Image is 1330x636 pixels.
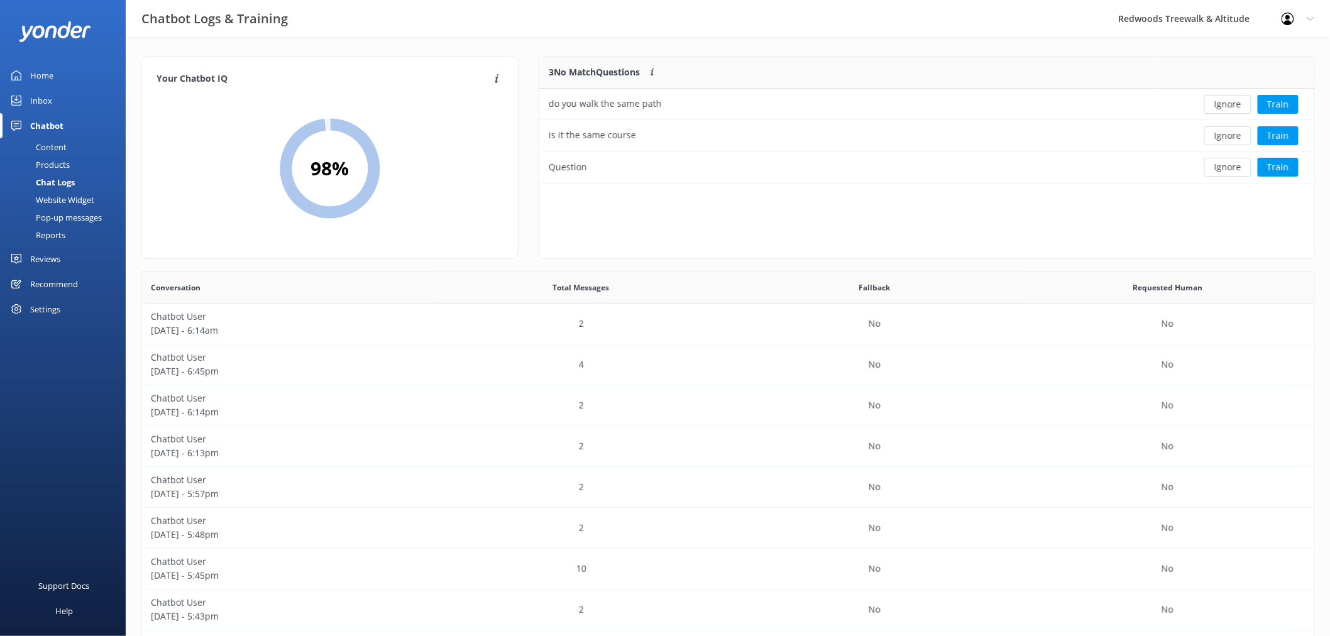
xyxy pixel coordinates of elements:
[30,88,52,113] div: Inbox
[1162,562,1173,576] p: No
[869,439,881,453] p: No
[1258,95,1299,114] button: Train
[151,365,426,378] p: [DATE] - 6:45pm
[151,569,426,583] p: [DATE] - 5:45pm
[8,226,126,244] a: Reports
[151,514,426,528] p: Chatbot User
[549,128,636,142] div: is it the same course
[151,405,426,419] p: [DATE] - 6:14pm
[869,480,881,494] p: No
[579,358,584,371] p: 4
[8,138,67,156] div: Content
[311,153,349,184] h2: 98 %
[1162,521,1173,535] p: No
[869,603,881,617] p: No
[151,351,426,365] p: Chatbot User
[1162,439,1173,453] p: No
[151,432,426,446] p: Chatbot User
[8,156,70,173] div: Products
[1133,282,1202,293] span: Requested Human
[579,317,584,331] p: 2
[1162,398,1173,412] p: No
[141,549,1314,589] div: row
[141,385,1314,426] div: row
[1162,603,1173,617] p: No
[1204,126,1251,145] button: Ignore
[869,358,881,371] p: No
[30,271,78,297] div: Recommend
[141,344,1314,385] div: row
[579,521,584,535] p: 2
[869,562,881,576] p: No
[151,555,426,569] p: Chatbot User
[553,282,610,293] span: Total Messages
[8,156,126,173] a: Products
[8,173,75,191] div: Chat Logs
[55,598,73,623] div: Help
[151,610,426,623] p: [DATE] - 5:43pm
[151,487,426,501] p: [DATE] - 5:57pm
[859,282,890,293] span: Fallback
[579,398,584,412] p: 2
[30,63,53,88] div: Home
[869,317,881,331] p: No
[141,508,1314,549] div: row
[576,562,586,576] p: 10
[151,310,426,324] p: Chatbot User
[8,226,65,244] div: Reports
[19,21,91,42] img: yonder-white-logo.png
[1258,158,1299,177] button: Train
[579,439,584,453] p: 2
[539,89,1314,183] div: grid
[1258,126,1299,145] button: Train
[579,603,584,617] p: 2
[8,209,126,226] a: Pop-up messages
[151,282,201,293] span: Conversation
[157,72,491,86] h4: Your Chatbot IQ
[141,9,288,29] h3: Chatbot Logs & Training
[39,573,90,598] div: Support Docs
[1162,358,1173,371] p: No
[1204,158,1251,177] button: Ignore
[30,297,60,322] div: Settings
[8,138,126,156] a: Content
[869,398,881,412] p: No
[8,173,126,191] a: Chat Logs
[30,113,63,138] div: Chatbot
[141,589,1314,630] div: row
[549,65,640,79] p: 3 No Match Questions
[549,160,587,174] div: Question
[1204,95,1251,114] button: Ignore
[141,467,1314,508] div: row
[151,392,426,405] p: Chatbot User
[869,521,881,535] p: No
[8,191,126,209] a: Website Widget
[30,246,60,271] div: Reviews
[579,480,584,494] p: 2
[141,304,1314,344] div: row
[151,528,426,542] p: [DATE] - 5:48pm
[1162,317,1173,331] p: No
[141,426,1314,467] div: row
[151,596,426,610] p: Chatbot User
[539,151,1314,183] div: row
[151,473,426,487] p: Chatbot User
[1162,480,1173,494] p: No
[549,97,662,111] div: do you walk the same path
[151,324,426,337] p: [DATE] - 6:14am
[8,209,102,226] div: Pop-up messages
[8,191,94,209] div: Website Widget
[151,446,426,460] p: [DATE] - 6:13pm
[539,89,1314,120] div: row
[539,120,1314,151] div: row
